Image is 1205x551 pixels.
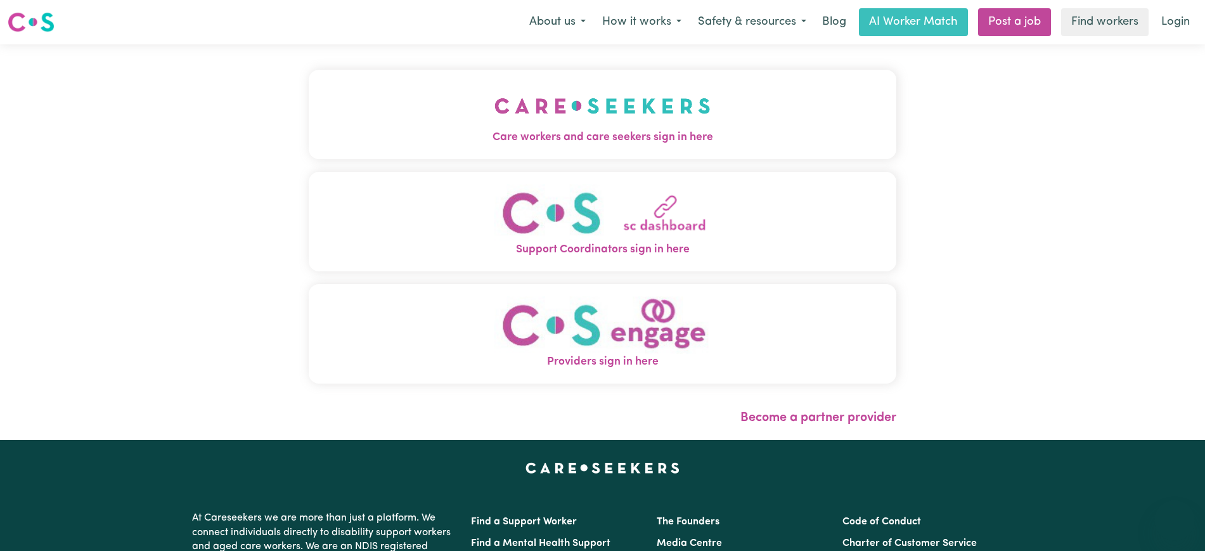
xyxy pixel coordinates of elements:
a: Careseekers home page [525,463,680,473]
button: Support Coordinators sign in here [309,171,896,271]
a: Careseekers logo [8,8,55,37]
a: Find workers [1061,8,1149,36]
img: Careseekers logo [8,11,55,34]
a: Post a job [978,8,1051,36]
a: The Founders [657,517,719,527]
a: Charter of Customer Service [842,538,977,548]
a: Code of Conduct [842,517,921,527]
button: Safety & resources [690,9,815,36]
button: How it works [594,9,690,36]
a: Become a partner provider [740,412,896,424]
a: Login [1154,8,1197,36]
a: AI Worker Match [859,8,968,36]
span: Care workers and care seekers sign in here [309,129,896,146]
span: Support Coordinators sign in here [309,242,896,258]
a: Blog [815,8,854,36]
button: Care workers and care seekers sign in here [309,70,896,159]
span: Providers sign in here [309,354,896,370]
a: Media Centre [657,538,722,548]
button: About us [521,9,594,36]
a: Find a Support Worker [471,517,577,527]
iframe: Button to launch messaging window [1154,500,1195,541]
button: Providers sign in here [309,283,896,383]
